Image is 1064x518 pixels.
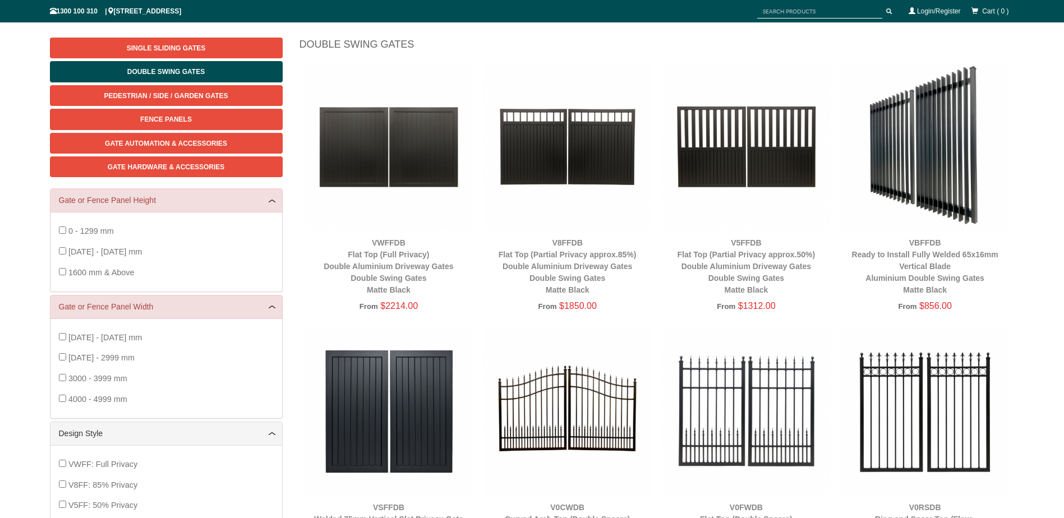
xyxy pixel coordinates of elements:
[324,238,453,294] a: VWFFDBFlat Top (Full Privacy)Double Aluminium Driveway GatesDouble Swing GatesMatte Black
[50,7,182,15] span: 1300 100 310 | [STREET_ADDRESS]
[917,7,960,15] a: Login/Register
[360,302,378,311] span: From
[738,301,776,311] span: $1312.00
[717,302,735,311] span: From
[50,156,283,177] a: Gate Hardware & Accessories
[841,63,1009,230] img: VBFFDB - Ready to Install Fully Welded 65x16mm Vertical Blade - Aluminium Double Swing Gates - Ma...
[68,480,137,489] span: V8FF: 85% Privacy
[538,302,556,311] span: From
[68,268,135,277] span: 1600 mm & Above
[50,38,283,58] a: Single Sliding Gates
[68,460,137,469] span: VWFF: Full Privacy
[483,63,651,230] img: V8FFDB - Flat Top (Partial Privacy approx.85%) - Double Aluminium Driveway Gates - Double Swing G...
[300,38,1015,57] h1: Double Swing Gates
[50,61,283,82] a: Double Swing Gates
[68,395,127,404] span: 4000 - 4999 mm
[499,238,637,294] a: V8FFDBFlat Top (Partial Privacy approx.85%)Double Aluminium Driveway GatesDouble Swing GatesMatte...
[108,163,225,171] span: Gate Hardware & Accessories
[982,7,1008,15] span: Cart ( 0 )
[559,301,597,311] span: $1850.00
[841,327,1009,495] img: V0RSDB - Ring and Spear Top (Fleur-de-lis) - Aluminium Double Swing Gates - Matte Black - Gate Wa...
[104,92,228,100] span: Pedestrian / Side / Garden Gates
[662,63,830,230] img: V5FFDB - Flat Top (Partial Privacy approx.50%) - Double Aluminium Driveway Gates - Double Swing G...
[68,501,137,510] span: V5FF: 50% Privacy
[68,353,135,362] span: [DATE] - 2999 mm
[919,301,952,311] span: $856.00
[68,374,127,383] span: 3000 - 3999 mm
[305,327,473,495] img: VSFFDB - Welded 75mm Vertical Slat Privacy Gate - Aluminium Double Swing Gates - Matte Black - Ga...
[127,44,205,52] span: Single Sliding Gates
[59,195,274,206] a: Gate or Fence Panel Height
[757,4,882,18] input: SEARCH PRODUCTS
[852,238,998,294] a: VBFFDBReady to Install Fully Welded 65x16mm Vertical BladeAluminium Double Swing GatesMatte Black
[59,428,274,440] a: Design Style
[678,238,816,294] a: V5FFDBFlat Top (Partial Privacy approx.50%)Double Aluminium Driveway GatesDouble Swing GatesMatte...
[68,333,142,342] span: [DATE] - [DATE] mm
[140,115,192,123] span: Fence Panels
[59,301,274,313] a: Gate or Fence Panel Width
[380,301,418,311] span: $2214.00
[105,140,227,147] span: Gate Automation & Accessories
[50,109,283,129] a: Fence Panels
[50,133,283,154] a: Gate Automation & Accessories
[68,226,114,235] span: 0 - 1299 mm
[127,68,205,76] span: Double Swing Gates
[305,63,473,230] img: VWFFDB - Flat Top (Full Privacy) - Double Aluminium Driveway Gates - Double Swing Gates - Matte B...
[68,247,142,256] span: [DATE] - [DATE] mm
[662,327,830,495] img: V0FWDB - Flat Top (Double Spears) - Double Aluminium Driveway Gates - Double Swing Gates - Matte ...
[50,85,283,106] a: Pedestrian / Side / Garden Gates
[898,302,916,311] span: From
[483,327,651,495] img: V0CWDB - Curved Arch Top (Double Spears) - Double Aluminium Driveway Gates - Double Swing Gates -...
